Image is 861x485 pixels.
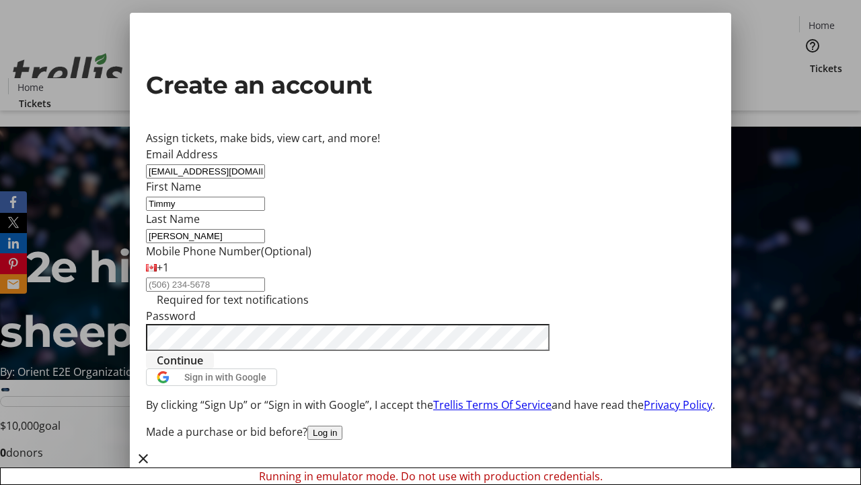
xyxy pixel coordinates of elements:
[146,368,277,386] button: Sign in with Google
[146,130,715,146] div: Assign tickets, make bids, view cart, and more!
[146,164,265,179] input: Email Address
[146,179,201,194] label: First Name
[146,244,311,259] label: Mobile Phone Number (Optional)
[146,147,218,162] label: Email Address
[146,397,715,413] p: By clicking “Sign Up” or “Sign in with Google”, I accept the and have read the .
[146,309,196,323] label: Password
[130,445,157,472] button: Close
[157,292,309,308] tr-hint: Required for text notifications
[146,67,715,103] h2: Create an account
[146,197,265,211] input: First Name
[146,212,200,226] label: Last Name
[184,372,266,383] span: Sign in with Google
[157,352,203,368] span: Continue
[433,397,552,412] a: Trellis Terms Of Service
[146,352,214,368] button: Continue
[644,397,712,412] a: Privacy Policy
[146,424,715,440] div: Made a purchase or bid before?
[307,426,342,440] button: Log in
[146,229,265,243] input: Last Name
[146,278,265,292] input: (506) 234-5678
